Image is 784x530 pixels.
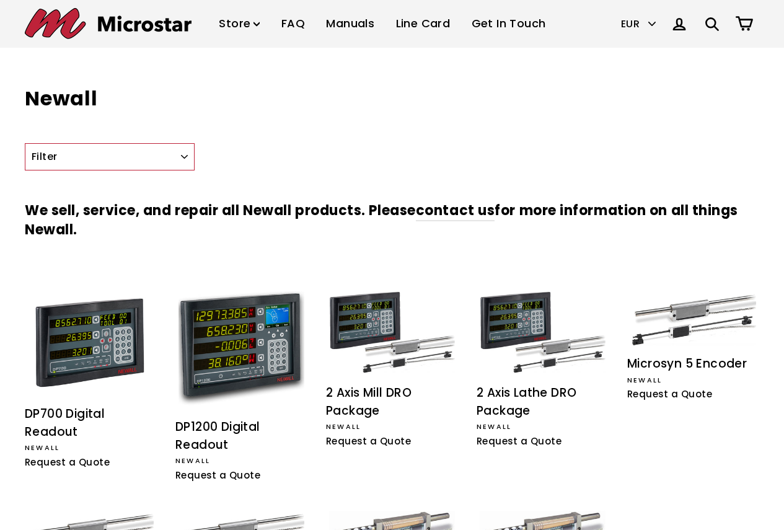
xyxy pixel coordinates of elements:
span: Request a Quote [25,456,110,469]
span: Request a Quote [627,387,712,400]
span: Request a Quote [326,435,411,448]
img: Microstar Electronics [25,8,192,39]
a: Microsyn 5 Encoder Microsyn 5 Encoder Newall Request a Quote [627,291,759,405]
div: DP1200 Digital Readout [175,418,307,454]
a: 2 Axis Lathe DRO Package 2 Axis Lathe DRO Package Newall Request a Quote [477,291,609,453]
a: DP700 Digital Readout DP700 Digital Readout Newall Request a Quote [25,291,157,474]
div: Newall [627,375,759,386]
a: DP1200 Digital Readout DP1200 Digital Readout Newall Request a Quote [175,291,307,487]
a: Get In Touch [462,6,555,42]
img: 2 Axis Mill DRO Package [329,291,454,374]
span: Request a Quote [175,469,260,482]
h3: We sell, service, and repair all Newall products. Please for more information on all things Newall. [25,183,759,258]
img: DP700 Digital Readout [28,291,153,394]
img: DP1200 Digital Readout [178,291,304,407]
a: Manuals [317,6,384,42]
div: Newall [477,422,609,433]
a: contact us [416,201,495,221]
div: DP700 Digital Readout [25,405,157,441]
a: FAQ [272,6,314,42]
div: Newall [25,443,157,454]
span: Request a Quote [477,435,562,448]
ul: Primary [209,6,555,42]
div: Newall [175,456,307,467]
a: Line Card [387,6,460,42]
img: 2 Axis Lathe DRO Package [480,291,605,374]
div: 2 Axis Lathe DRO Package [477,384,609,420]
div: 2 Axis Mill DRO Package [326,384,458,420]
a: Store [209,6,269,42]
div: Newall [326,422,458,433]
div: Microsyn 5 Encoder [627,355,759,373]
img: Microsyn 5 Encoder [630,291,755,347]
a: 2 Axis Mill DRO Package 2 Axis Mill DRO Package Newall Request a Quote [326,291,458,453]
h1: Newall [25,85,759,113]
